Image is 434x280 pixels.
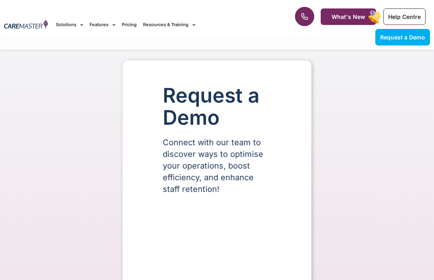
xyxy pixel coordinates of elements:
a: Request a Demo [375,29,430,45]
nav: Menu [56,11,276,38]
a: Solutions [56,11,83,38]
a: What's New [321,8,376,25]
a: Features [90,11,115,38]
span: Request a Demo [380,34,425,41]
a: Help Centre [383,8,426,25]
img: CareMaster Logo [4,20,48,30]
span: Help Centre [388,13,421,20]
span: What's New [332,13,365,20]
a: Pricing [122,11,137,38]
a: Resources & Training [143,11,195,38]
p: Connect with our team to discover ways to optimise your operations, boost efficiency, and enhance... [163,137,271,195]
h1: Request a Demo [163,84,271,129]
